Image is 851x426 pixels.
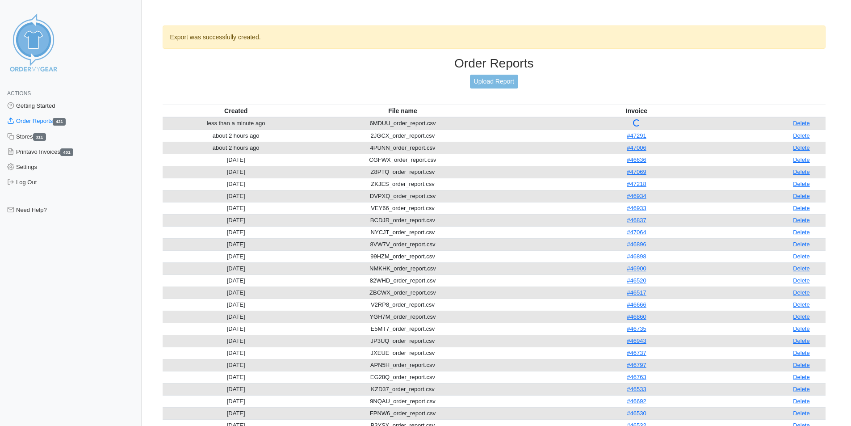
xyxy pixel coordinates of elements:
td: [DATE] [163,371,310,383]
td: [DATE] [163,166,310,178]
a: Delete [793,277,810,284]
a: Delete [793,374,810,380]
a: Delete [793,120,810,127]
td: JXEUE_order_report.csv [310,347,496,359]
td: [DATE] [163,311,310,323]
span: 401 [60,148,73,156]
a: Delete [793,313,810,320]
a: #46520 [627,277,646,284]
a: #46735 [627,325,646,332]
a: #46837 [627,217,646,224]
td: 8VW7V_order_report.csv [310,238,496,250]
a: #46797 [627,362,646,368]
td: [DATE] [163,359,310,371]
a: Delete [793,205,810,211]
a: #46517 [627,289,646,296]
td: [DATE] [163,287,310,299]
td: [DATE] [163,190,310,202]
td: [DATE] [163,299,310,311]
a: #47218 [627,181,646,187]
td: ZBCWX_order_report.csv [310,287,496,299]
a: Delete [793,217,810,224]
a: Delete [793,253,810,260]
a: Delete [793,289,810,296]
a: #47069 [627,169,646,175]
a: Delete [793,301,810,308]
a: #47006 [627,144,646,151]
td: E5MT7_order_report.csv [310,323,496,335]
td: less than a minute ago [163,117,310,130]
a: #46860 [627,313,646,320]
td: Z8PTQ_order_report.csv [310,166,496,178]
div: Export was successfully created. [163,25,826,49]
td: [DATE] [163,214,310,226]
td: 2JGCX_order_report.csv [310,130,496,142]
a: #46896 [627,241,646,248]
td: EG28Q_order_report.csv [310,371,496,383]
a: Upload Report [470,75,518,89]
a: #46900 [627,265,646,272]
td: [DATE] [163,238,310,250]
a: #46666 [627,301,646,308]
h3: Order Reports [163,56,826,71]
td: [DATE] [163,383,310,395]
td: [DATE] [163,347,310,359]
td: about 2 hours ago [163,142,310,154]
td: DVPXQ_order_report.csv [310,190,496,202]
td: KZD37_order_report.csv [310,383,496,395]
td: 9NQAU_order_report.csv [310,395,496,407]
a: #46737 [627,350,646,356]
td: 4PUNN_order_report.csv [310,142,496,154]
a: Delete [793,144,810,151]
td: JP3UQ_order_report.csv [310,335,496,347]
a: Delete [793,181,810,187]
a: Delete [793,156,810,163]
td: V2RP8_order_report.csv [310,299,496,311]
a: #46533 [627,386,646,392]
th: Created [163,105,310,117]
td: about 2 hours ago [163,130,310,142]
td: CGFWX_order_report.csv [310,154,496,166]
a: Delete [793,169,810,175]
span: Actions [7,90,31,97]
a: #46530 [627,410,646,417]
td: [DATE] [163,154,310,166]
a: #46636 [627,156,646,163]
td: APN5H_order_report.csv [310,359,496,371]
td: 99HZM_order_report.csv [310,250,496,262]
td: 6MDUU_order_report.csv [310,117,496,130]
th: Invoice [496,105,777,117]
a: Delete [793,410,810,417]
a: Delete [793,241,810,248]
td: VEY66_order_report.csv [310,202,496,214]
a: Delete [793,265,810,272]
td: ZKJES_order_report.csv [310,178,496,190]
td: [DATE] [163,335,310,347]
span: 311 [33,133,46,141]
td: [DATE] [163,250,310,262]
a: #47291 [627,132,646,139]
td: [DATE] [163,274,310,287]
td: FPNW6_order_report.csv [310,407,496,419]
a: #46763 [627,374,646,380]
a: Delete [793,132,810,139]
td: [DATE] [163,226,310,238]
td: [DATE] [163,395,310,407]
td: [DATE] [163,407,310,419]
td: [DATE] [163,202,310,214]
a: Delete [793,386,810,392]
a: #46692 [627,398,646,405]
th: File name [310,105,496,117]
a: Delete [793,350,810,356]
a: Delete [793,337,810,344]
td: [DATE] [163,323,310,335]
a: Delete [793,362,810,368]
a: #46934 [627,193,646,199]
a: Delete [793,229,810,236]
a: Delete [793,398,810,405]
a: Delete [793,325,810,332]
td: YGH7M_order_report.csv [310,311,496,323]
td: BCDJR_order_report.csv [310,214,496,226]
td: NYCJT_order_report.csv [310,226,496,238]
a: #47064 [627,229,646,236]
